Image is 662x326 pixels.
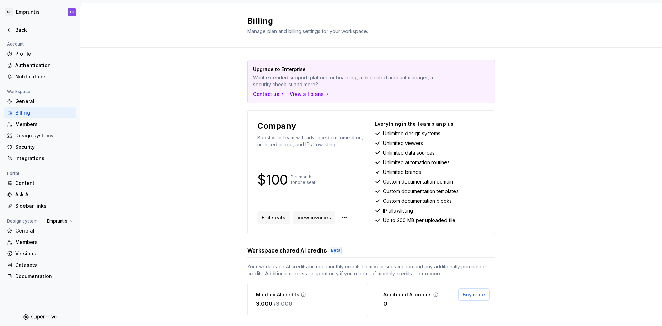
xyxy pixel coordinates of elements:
svg: Supernova Logo [23,314,57,320]
a: Back [4,24,76,36]
p: Unlimited viewers [383,140,423,147]
div: Billing [15,109,73,116]
p: IP allowlisting [383,207,413,214]
div: Members [15,239,73,246]
p: Upgrade to Enterprise [253,66,441,73]
div: Design system [4,217,40,225]
div: Workspace [4,88,33,96]
p: Up to 200 MB per uploaded file [383,217,455,224]
p: Unlimited design systems [383,130,440,137]
a: General [4,225,76,236]
div: Content [15,180,73,187]
div: Design systems [15,132,73,139]
div: General [15,98,73,105]
p: Additional AI credits [383,291,432,298]
div: General [15,227,73,234]
a: Datasets [4,259,76,270]
div: Empruntis [16,9,40,16]
p: Everything in the Team plan plus: [375,120,485,127]
a: Documentation [4,271,76,282]
div: Ask AI [15,191,73,198]
span: Buy more [463,291,485,298]
p: Custom documentation domain [383,178,453,185]
button: Buy more [458,288,490,301]
div: Notifications [15,73,73,80]
p: Custom documentation templates [383,188,459,195]
h2: Billing [247,16,487,27]
div: Back [15,27,73,33]
p: Per month for one seat [291,174,315,185]
a: Notifications [4,71,76,82]
a: General [4,96,76,107]
div: Datasets [15,261,73,268]
div: Portal [4,169,22,178]
a: Security [4,141,76,152]
p: Unlimited brands [383,169,421,176]
p: 3,000 [256,299,272,308]
div: Account [4,40,27,48]
div: Beta [330,247,342,254]
p: Unlimited automation routines [383,159,450,166]
p: Monthly AI credits [256,291,299,298]
a: Learn more [414,270,442,277]
div: Authentication [15,62,73,69]
h3: Workspace shared AI credits [247,246,327,255]
a: Design systems [4,130,76,141]
p: Company [257,120,296,131]
span: Your workspace AI credits include monthly credits from your subscription and any additionally pur... [247,263,495,277]
p: Boost your team with advanced customization, unlimited usage, and IP allowlisting. [257,134,368,148]
div: TU [69,9,74,15]
a: Members [4,119,76,130]
a: Billing [4,107,76,118]
div: GE [5,8,13,16]
p: Custom documentation blocks [383,198,452,205]
a: Sidebar links [4,200,76,211]
a: Ask AI [4,189,76,200]
p: / 3,000 [274,299,292,308]
a: Content [4,178,76,189]
button: View all plans [290,91,330,98]
span: Manage plan and billing settings for your workspace. [247,28,368,34]
button: GEEmpruntisTU [1,4,79,20]
div: Versions [15,250,73,257]
button: Edit seats [257,211,290,224]
div: Members [15,121,73,128]
p: Want extended support, platform onboarding, a dedicated account manager, a security checklist and... [253,74,441,88]
p: 0 [383,299,387,308]
button: Contact us [253,91,285,98]
div: Security [15,144,73,150]
span: Empruntis [47,218,67,224]
div: Integrations [15,155,73,162]
a: Authentication [4,60,76,71]
a: Versions [4,248,76,259]
p: $100 [257,176,288,184]
a: Integrations [4,153,76,164]
a: Profile [4,48,76,59]
div: Documentation [15,273,73,280]
p: Unlimited data sources [383,149,435,156]
div: Sidebar links [15,202,73,209]
a: View invoices [293,211,335,224]
span: View invoices [297,214,331,221]
a: Members [4,237,76,248]
span: Edit seats [262,214,285,221]
div: Profile [15,50,73,57]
